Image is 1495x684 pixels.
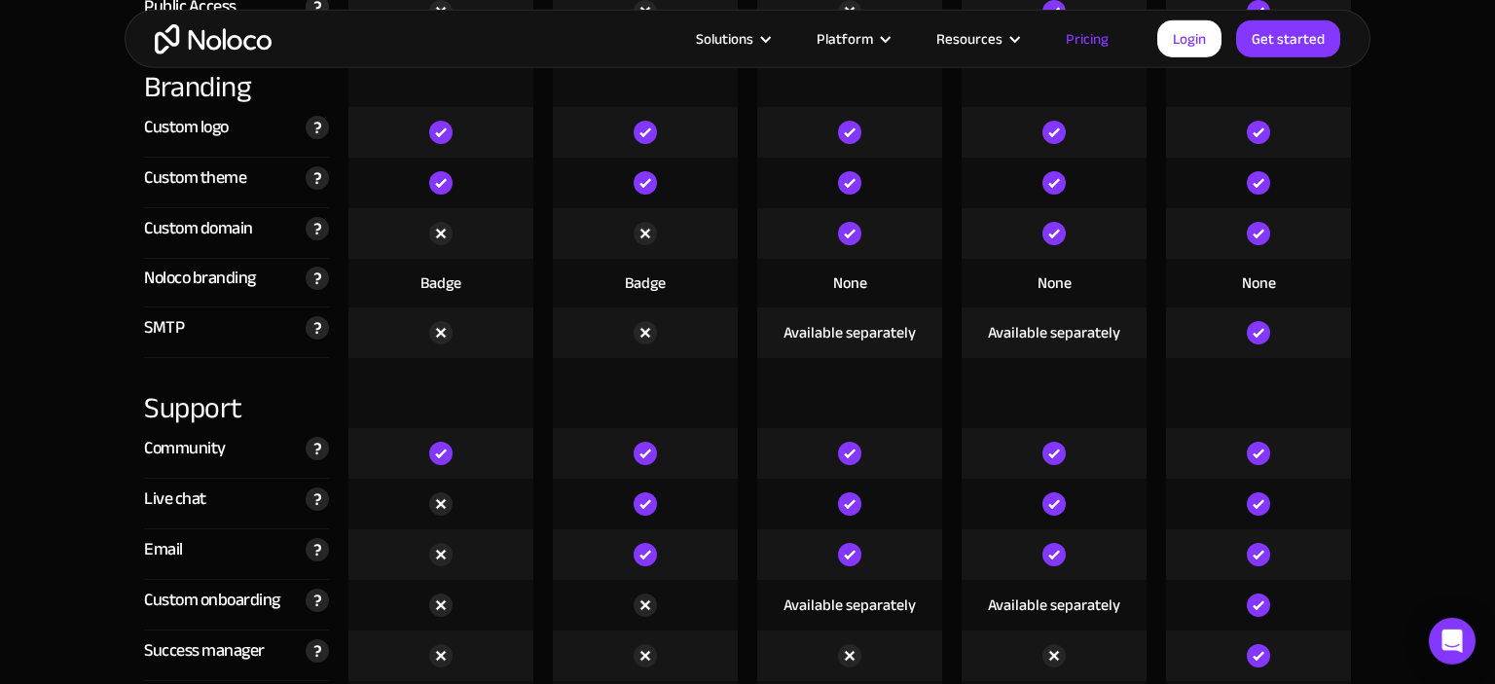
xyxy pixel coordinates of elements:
div: Solutions [672,26,792,52]
div: Resources [912,26,1041,52]
div: Custom domain [144,214,253,243]
div: Available separately [988,594,1120,616]
div: Platform [792,26,912,52]
div: Solutions [696,26,753,52]
div: Platform [817,26,873,52]
div: Live chat [144,485,206,514]
div: Custom onboarding [144,586,280,615]
div: None [1242,272,1276,294]
a: Login [1157,20,1222,57]
div: Support [144,358,329,428]
div: Badge [420,272,461,294]
div: Custom theme [144,163,246,193]
div: Email [144,535,183,564]
div: Badge [625,272,666,294]
div: SMTP [144,313,184,342]
div: Open Intercom Messenger [1429,618,1476,665]
div: Available separately [988,322,1120,343]
div: Community [144,434,226,463]
div: Available separately [784,322,916,343]
div: Success manager [144,636,265,666]
div: Custom logo [144,113,229,142]
div: Resources [936,26,1003,52]
div: None [1038,272,1072,294]
div: None [833,272,867,294]
a: Get started [1236,20,1340,57]
a: Pricing [1041,26,1133,52]
a: home [155,24,272,54]
div: Available separately [784,594,916,616]
div: Noloco branding [144,264,256,293]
